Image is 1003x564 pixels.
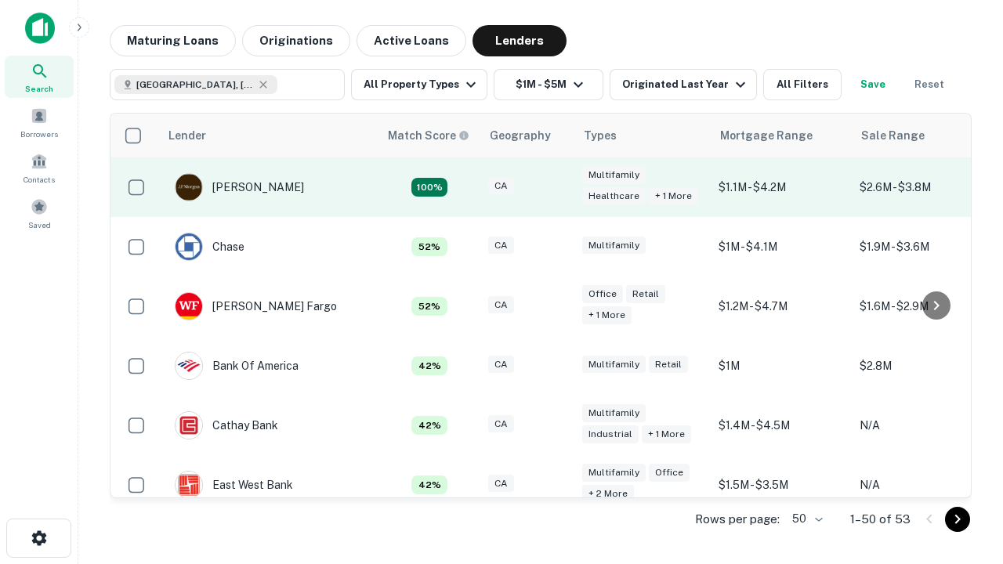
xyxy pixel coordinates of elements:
span: Contacts [24,173,55,186]
td: $2.6M - $3.8M [852,157,993,217]
div: Retail [626,285,665,303]
div: CA [488,356,514,374]
div: Multifamily [582,166,646,184]
td: $1.5M - $3.5M [711,455,852,515]
span: [GEOGRAPHIC_DATA], [GEOGRAPHIC_DATA], [GEOGRAPHIC_DATA] [136,78,254,92]
span: Borrowers [20,128,58,140]
div: Lender [168,126,206,145]
th: Geography [480,114,574,157]
div: Matching Properties: 5, hasApolloMatch: undefined [411,297,447,316]
div: CA [488,237,514,255]
td: $1M - $4.1M [711,217,852,277]
button: Save your search to get updates of matches that match your search criteria. [848,69,898,100]
img: picture [176,293,202,320]
div: CA [488,415,514,433]
img: picture [176,233,202,260]
div: CA [488,177,514,195]
img: picture [176,472,202,498]
th: Mortgage Range [711,114,852,157]
div: Multifamily [582,464,646,482]
div: Capitalize uses an advanced AI algorithm to match your search with the best lender. The match sco... [388,127,469,144]
button: Reset [904,69,954,100]
div: Healthcare [582,187,646,205]
button: All Filters [763,69,842,100]
div: + 1 more [649,187,698,205]
p: 1–50 of 53 [850,510,911,529]
div: Cathay Bank [175,411,278,439]
div: 50 [786,508,825,530]
div: Geography [490,126,551,145]
img: picture [176,352,202,379]
img: picture [176,174,202,201]
div: Retail [649,356,688,374]
div: Matching Properties: 5, hasApolloMatch: undefined [411,237,447,256]
td: $1.1M - $4.2M [711,157,852,217]
td: $1.4M - $4.5M [711,396,852,455]
div: Multifamily [582,237,646,255]
th: Sale Range [852,114,993,157]
td: $1M [711,336,852,396]
button: All Property Types [351,69,487,100]
a: Borrowers [5,101,74,143]
button: Active Loans [357,25,466,56]
div: Chase [175,233,244,261]
div: Matching Properties: 17, hasApolloMatch: undefined [411,178,447,197]
div: + 1 more [582,306,632,324]
div: Office [582,285,623,303]
button: Go to next page [945,507,970,532]
th: Types [574,114,711,157]
div: Multifamily [582,356,646,374]
div: CA [488,296,514,314]
td: $1.2M - $4.7M [711,277,852,336]
td: N/A [852,455,993,515]
th: Capitalize uses an advanced AI algorithm to match your search with the best lender. The match sco... [378,114,480,157]
a: Search [5,56,74,98]
div: Matching Properties: 4, hasApolloMatch: undefined [411,475,447,494]
div: Matching Properties: 4, hasApolloMatch: undefined [411,356,447,375]
th: Lender [159,114,378,157]
div: + 1 more [642,425,691,443]
span: Search [25,82,53,95]
div: Multifamily [582,404,646,422]
td: $1.9M - $3.6M [852,217,993,277]
button: Lenders [473,25,567,56]
div: Office [649,464,690,482]
td: $1.6M - $2.9M [852,277,993,336]
td: $2.8M [852,336,993,396]
div: Types [584,126,617,145]
h6: Match Score [388,127,466,144]
div: East West Bank [175,471,293,499]
img: picture [176,412,202,439]
div: Bank Of America [175,352,299,380]
div: Sale Range [861,126,925,145]
div: CA [488,475,514,493]
a: Contacts [5,146,74,189]
div: Originated Last Year [622,75,750,94]
img: capitalize-icon.png [25,13,55,44]
a: Saved [5,192,74,234]
div: [PERSON_NAME] Fargo [175,292,337,320]
span: Saved [28,219,51,231]
button: Originated Last Year [610,69,757,100]
div: + 2 more [582,485,634,503]
button: Originations [242,25,350,56]
button: $1M - $5M [494,69,603,100]
div: Industrial [582,425,639,443]
td: N/A [852,396,993,455]
div: [PERSON_NAME] [175,173,304,201]
div: Matching Properties: 4, hasApolloMatch: undefined [411,416,447,435]
iframe: Chat Widget [925,389,1003,464]
button: Maturing Loans [110,25,236,56]
div: Mortgage Range [720,126,813,145]
p: Rows per page: [695,510,780,529]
